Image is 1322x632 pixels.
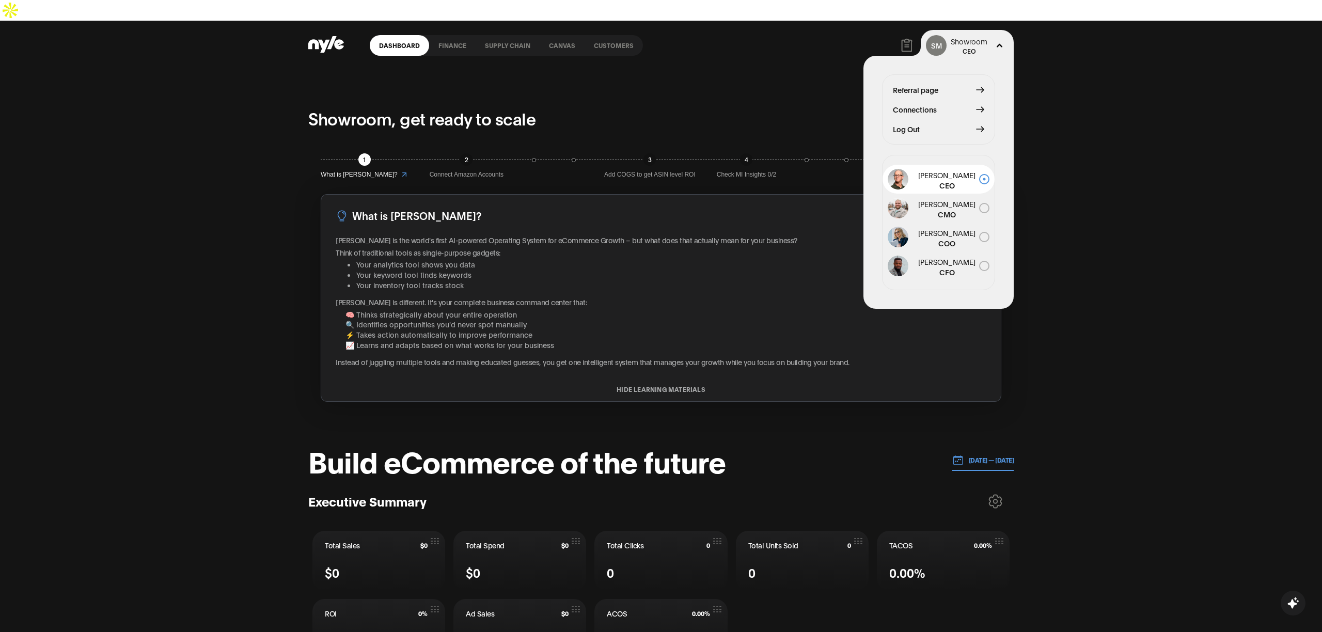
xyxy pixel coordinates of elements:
button: Total Sales$0$0 [312,531,445,591]
span: COO [915,238,979,248]
span: 0% [418,610,428,617]
li: ⚡ Takes action automatically to improve performance [345,329,986,340]
span: ACOS [607,608,627,619]
button: Total Units Sold00 [736,531,869,591]
button: TACOS0.00%0.00% [877,531,1010,591]
span: What is [PERSON_NAME]? [321,170,398,180]
button: Total Clicks00 [594,531,727,591]
span: Total Sales [325,540,360,550]
div: 2 [460,153,473,166]
li: 🔍 Identifies opportunities you'd never spot manually [345,319,986,329]
button: [PERSON_NAME]CMO [883,194,995,223]
span: [PERSON_NAME] [915,170,979,180]
li: 🧠 Thinks strategically about your entire operation [345,309,986,320]
button: HIDE LEARNING MATERIALS [321,386,1001,393]
button: Referral page [893,84,984,96]
span: Check MI Insights 0/2 [717,170,776,180]
span: Add COGS to get ASIN level ROI [604,170,696,180]
p: Showroom, get ready to scale [308,106,536,131]
a: finance [429,35,476,56]
a: Canvas [540,35,585,56]
button: [PERSON_NAME]CFO [883,251,995,280]
span: Referral page [893,84,938,96]
p: Think of traditional tools as single-purpose gadgets: [336,247,986,258]
span: $0 [420,542,428,549]
span: 0.00% [692,610,710,617]
div: 3 [643,153,656,166]
span: Connect Amazon Accounts [430,170,503,180]
span: Total Units Sold [748,540,798,550]
button: SM [926,35,947,56]
img: 01.01.24 — 07.01.24 [952,454,964,466]
span: 0 [607,563,614,581]
p: [DATE] — [DATE] [964,455,1014,465]
span: $0 [466,563,480,581]
h3: What is [PERSON_NAME]? [352,208,481,224]
span: Total Spend [466,540,505,550]
button: [DATE] — [DATE] [952,450,1014,471]
a: Customers [585,35,643,56]
a: Dashboard [370,35,429,56]
h1: Build eCommerce of the future [308,445,726,476]
span: TACOS [889,540,913,550]
span: CFO [915,267,979,277]
span: 0 [706,542,710,549]
button: [PERSON_NAME]CEO [883,165,995,194]
img: LightBulb [336,210,348,222]
button: Total Spend$0$0 [453,531,586,591]
img: John Gold [888,198,908,218]
span: [PERSON_NAME] [915,199,979,209]
li: 📈 Learns and adapts based on what works for your business [345,340,986,350]
span: Log Out [893,123,920,135]
div: 1 [358,153,371,166]
p: Instead of juggling multiple tools and making educated guesses, you get one intelligent system th... [336,357,986,367]
span: [PERSON_NAME] [915,257,979,267]
p: [PERSON_NAME] is the world's first AI-powered Operating System for eCommerce Growth – but what do... [336,235,986,245]
img: John Gold [888,227,908,247]
li: Your keyword tool finds keywords [356,270,986,280]
div: 4 [740,153,752,166]
div: Showroom [951,36,987,46]
span: 0.00% [974,542,992,549]
img: John Gold [888,169,908,189]
img: John Gold [888,256,908,276]
span: [PERSON_NAME] [915,228,979,238]
span: Total Clicks [607,540,643,550]
button: Connections [893,104,984,115]
li: Your inventory tool tracks stock [356,280,986,290]
h3: Executive Summary [308,493,427,509]
button: ShowroomCEO [951,36,987,55]
span: ROI [325,608,337,619]
button: [PERSON_NAME]COO [883,223,995,251]
span: $0 [561,610,569,617]
button: Log Out [893,123,984,135]
span: 0 [847,542,851,549]
span: 0 [748,563,756,581]
span: 0.00% [889,563,925,581]
span: CEO [915,180,979,191]
span: Ad Sales [466,608,494,619]
a: Supply chain [476,35,540,56]
span: $0 [325,563,339,581]
p: [PERSON_NAME] is different. It's your complete business command center that: [336,297,986,307]
li: Your analytics tool shows you data [356,259,986,270]
span: CMO [915,209,979,219]
div: CEO [951,46,987,55]
span: $0 [561,542,569,549]
span: Connections [893,104,937,115]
